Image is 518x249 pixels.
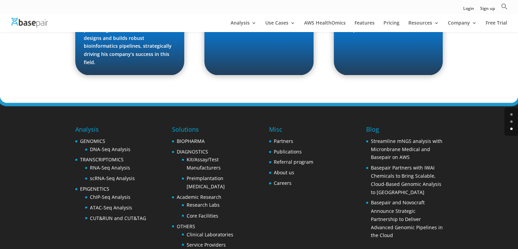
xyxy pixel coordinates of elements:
[90,146,130,152] a: DNA-Seq Analysis
[187,212,218,219] a: Core Facilities
[304,20,346,32] a: AWS HealthOmics
[90,164,130,171] a: RNA-Seq Analysis
[355,20,375,32] a: Features
[75,125,146,137] h4: Analysis
[231,20,256,32] a: Analysis
[177,138,205,144] a: BIOPHARMA
[274,159,313,165] a: Referral program
[480,6,495,14] a: Sign up
[510,120,513,123] a: 1
[80,138,105,144] a: GENOMICS
[90,175,135,181] a: scRNA-Seq Analysis
[90,204,132,210] a: ATAC-Seq Analysis
[90,215,146,221] a: CUT&RUN and CUT&TAG
[177,194,221,200] a: Academic Research
[265,20,295,32] a: Use Cases
[187,241,226,248] a: Service Providers
[12,18,48,28] img: Basepair
[383,20,399,32] a: Pricing
[371,138,442,161] a: Streamline mNGS analysis with Micronbrane Medical and Basepair on AWS
[187,231,233,237] a: Clinical Laboratories
[80,186,109,192] a: EPIGENETICS
[274,180,292,186] a: Careers
[486,20,507,32] a: Free Trial
[408,20,439,32] a: Resources
[510,128,513,130] a: 2
[501,3,508,14] a: Search Icon Link
[371,199,443,238] a: Basepair and Novocraft Announce Strategic Partnership to Deliver Advanced Genomic Pipelines in th...
[366,125,443,137] h4: Blog
[448,20,477,32] a: Company
[80,156,124,163] a: TRANSCRIPTOMICS
[274,169,294,176] a: About us
[484,215,510,241] iframe: Drift Widget Chat Controller
[463,6,474,14] a: Login
[90,194,130,200] a: ChIP-Seq Analysis
[274,138,293,144] a: Partners
[274,148,302,155] a: Publications
[187,175,225,190] a: Preimplantation [MEDICAL_DATA]
[187,156,221,171] a: Kit/Assay/Test Manufacturers
[172,125,249,137] h4: Solutions
[510,113,513,116] a: 0
[269,125,313,137] h4: Misc
[187,202,220,208] a: Research Labs
[177,223,195,229] a: OTHERS
[371,164,441,195] a: Basepair Partners with IWAI Chemicals to Bring Scalable, Cloud-Based Genomic Analysis to [GEOGRAP...
[177,148,208,155] a: DIAGNOSTICS
[501,3,508,10] svg: Search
